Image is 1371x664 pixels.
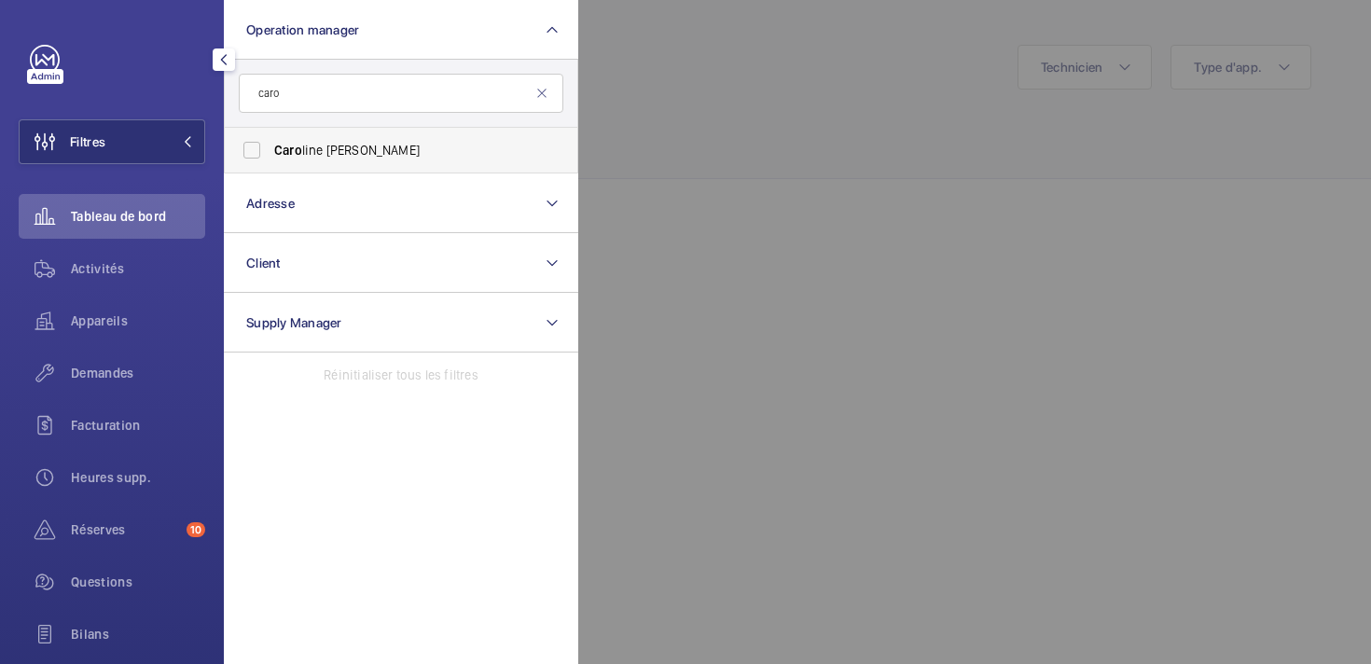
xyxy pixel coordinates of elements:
[71,207,205,226] span: Tableau de bord
[71,468,205,487] span: Heures supp.
[71,520,179,539] span: Réserves
[71,259,205,278] span: Activités
[71,625,205,643] span: Bilans
[71,311,205,330] span: Appareils
[71,416,205,435] span: Facturation
[71,573,205,591] span: Questions
[187,522,205,537] span: 10
[19,119,205,164] button: Filtres
[70,132,105,151] span: Filtres
[71,364,205,382] span: Demandes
